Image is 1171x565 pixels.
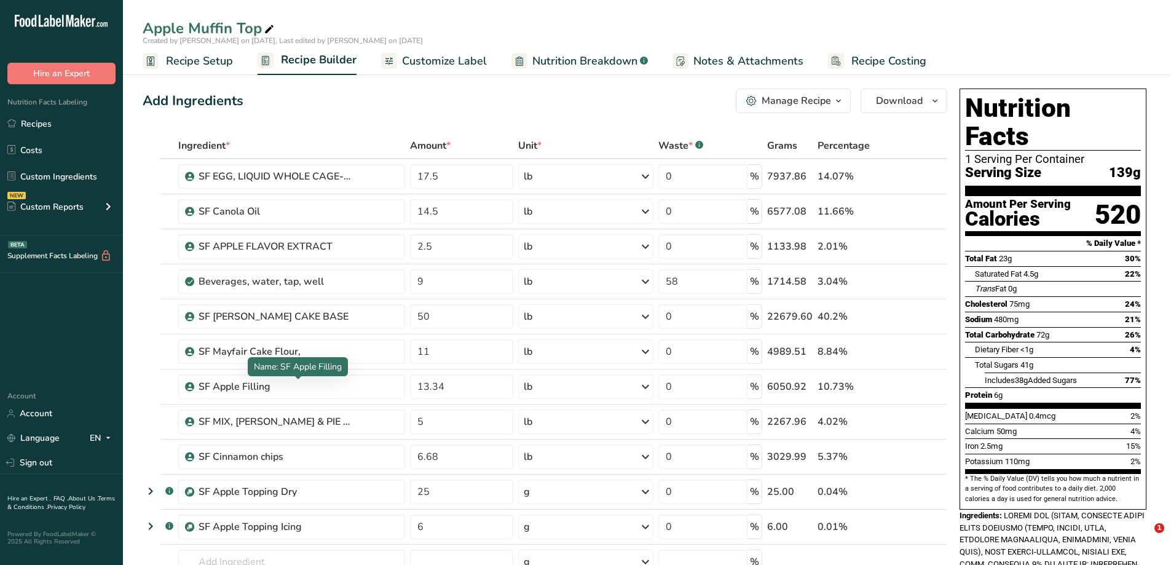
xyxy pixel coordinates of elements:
[965,330,1035,339] span: Total Carbohydrate
[524,520,530,534] div: g
[7,427,60,449] a: Language
[767,520,813,534] div: 6.00
[524,484,530,499] div: g
[999,254,1012,263] span: 23g
[965,153,1141,165] div: 1 Serving Per Container
[7,494,115,512] a: Terms & Conditions .
[828,47,926,75] a: Recipe Costing
[767,204,813,219] div: 6577.08
[1125,254,1141,263] span: 30%
[7,494,51,503] a: Hire an Expert .
[818,204,889,219] div: 11.66%
[518,138,542,153] span: Unit
[199,484,352,499] div: SF Apple Topping Dry
[975,284,995,293] i: Trans
[511,47,648,75] a: Nutrition Breakdown
[767,138,797,153] span: Grams
[8,241,27,248] div: BETA
[767,484,813,499] div: 25.00
[143,36,423,45] span: Created by [PERSON_NAME] on [DATE], Last edited by [PERSON_NAME] on [DATE]
[975,345,1019,354] span: Dietary Fiber
[975,360,1019,369] span: Total Sugars
[672,47,803,75] a: Notes & Attachments
[1005,457,1030,466] span: 110mg
[1023,269,1038,279] span: 4.5g
[965,427,995,436] span: Calcium
[693,53,803,69] span: Notes & Attachments
[818,274,889,289] div: 3.04%
[965,457,1003,466] span: Potassium
[965,254,997,263] span: Total Fat
[965,474,1141,504] section: * The % Daily Value (DV) tells you how much a nutrient in a serving of food contributes to a dail...
[818,239,889,254] div: 2.01%
[143,91,243,111] div: Add Ingredients
[818,520,889,534] div: 0.01%
[818,138,870,153] span: Percentage
[199,239,352,254] div: SF APPLE FLAVOR EXTRACT
[532,53,637,69] span: Nutrition Breakdown
[68,494,98,503] a: About Us .
[53,494,68,503] a: FAQ .
[818,414,889,429] div: 4.02%
[985,376,1077,385] span: Includes Added Sugars
[818,169,889,184] div: 14.07%
[960,511,1002,520] span: Ingredients:
[143,47,233,75] a: Recipe Setup
[1109,165,1141,181] span: 139g
[996,427,1017,436] span: 50mg
[1125,376,1141,385] span: 77%
[524,344,532,359] div: lb
[767,344,813,359] div: 4989.51
[524,204,532,219] div: lb
[975,284,1006,293] span: Fat
[767,379,813,394] div: 6050.92
[851,53,926,69] span: Recipe Costing
[965,210,1071,228] div: Calories
[1020,360,1033,369] span: 41g
[1095,199,1141,231] div: 520
[767,414,813,429] div: 2267.96
[736,89,851,113] button: Manage Recipe
[258,46,357,76] a: Recipe Builder
[524,239,532,254] div: lb
[965,390,992,400] span: Protein
[178,138,230,153] span: Ingredient
[199,414,352,429] div: SF MIX, [PERSON_NAME] & PIE FILLING VANILLA
[281,52,357,68] span: Recipe Builder
[524,309,532,324] div: lb
[90,431,116,446] div: EN
[199,520,352,534] div: SF Apple Topping Icing
[1008,284,1017,293] span: 0g
[524,449,532,464] div: lb
[767,309,813,324] div: 22679.60
[876,93,923,108] span: Download
[166,53,233,69] span: Recipe Setup
[254,361,342,373] span: Name: SF Apple Filling
[861,89,947,113] button: Download
[1130,457,1141,466] span: 2%
[1029,411,1055,421] span: 0.4mcg
[7,192,26,199] div: NEW
[975,269,1022,279] span: Saturated Fat
[965,199,1071,210] div: Amount Per Serving
[980,441,1003,451] span: 2.5mg
[658,138,703,153] div: Waste
[7,531,116,545] div: Powered By FoodLabelMaker © 2025 All Rights Reserved
[143,17,277,39] div: Apple Muffin Top
[199,309,352,324] div: SF [PERSON_NAME] CAKE BASE
[524,274,532,289] div: lb
[994,390,1003,400] span: 6g
[7,63,116,84] button: Hire an Expert
[818,484,889,499] div: 0.04%
[199,379,352,394] div: SF Apple Filling
[1129,523,1159,553] iframe: Intercom live chat
[965,315,992,324] span: Sodium
[199,344,352,359] div: SF Mayfair Cake Flour,
[524,414,532,429] div: lb
[1015,376,1028,385] span: 38g
[818,379,889,394] div: 10.73%
[965,441,979,451] span: Iron
[199,169,352,184] div: SF EGG, LIQUID WHOLE CAGE-FREE
[767,449,813,464] div: 3029.99
[524,169,532,184] div: lb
